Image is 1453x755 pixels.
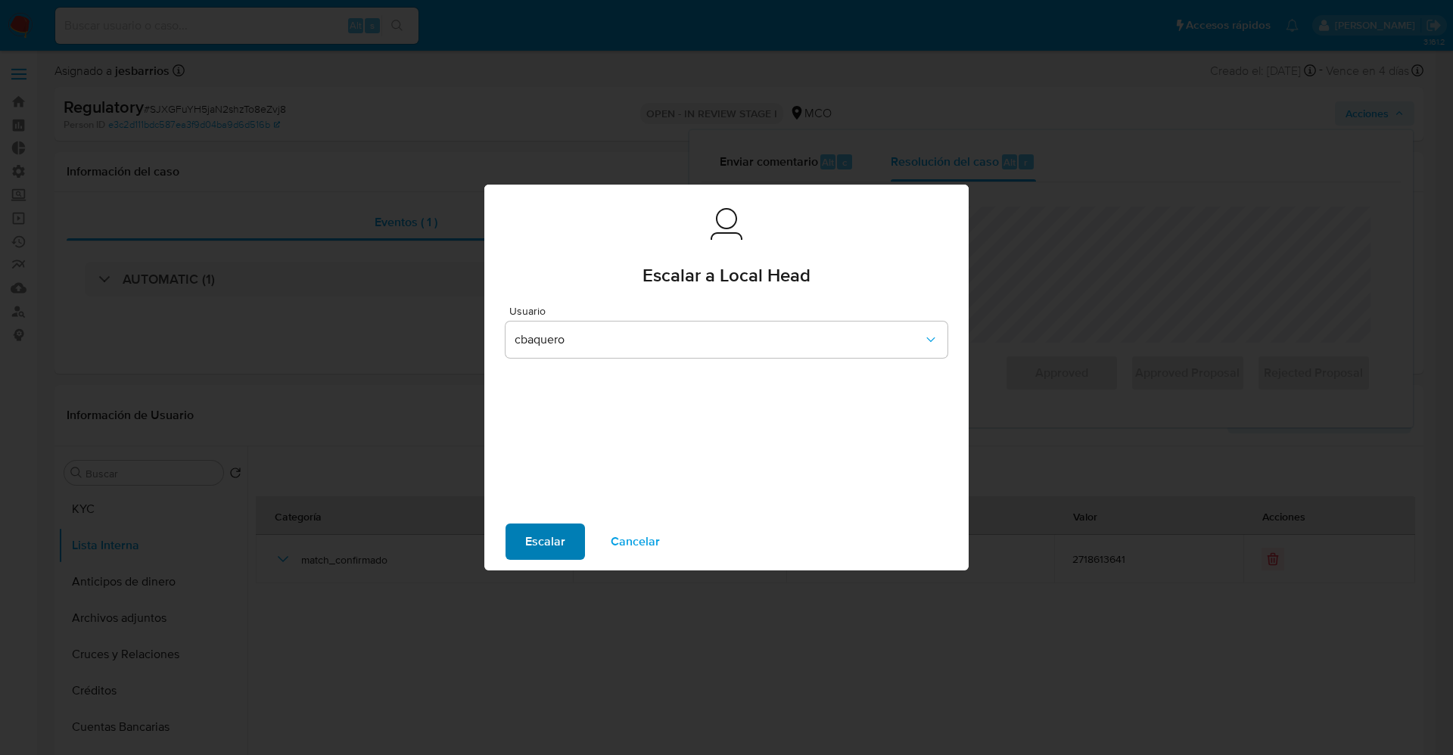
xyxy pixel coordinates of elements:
[515,332,923,347] span: cbaquero
[506,524,585,560] button: Escalar
[506,322,947,358] button: cbaquero
[591,524,680,560] button: Cancelar
[642,266,811,284] span: Escalar a Local Head
[611,525,660,558] span: Cancelar
[509,306,951,316] span: Usuario
[525,525,565,558] span: Escalar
